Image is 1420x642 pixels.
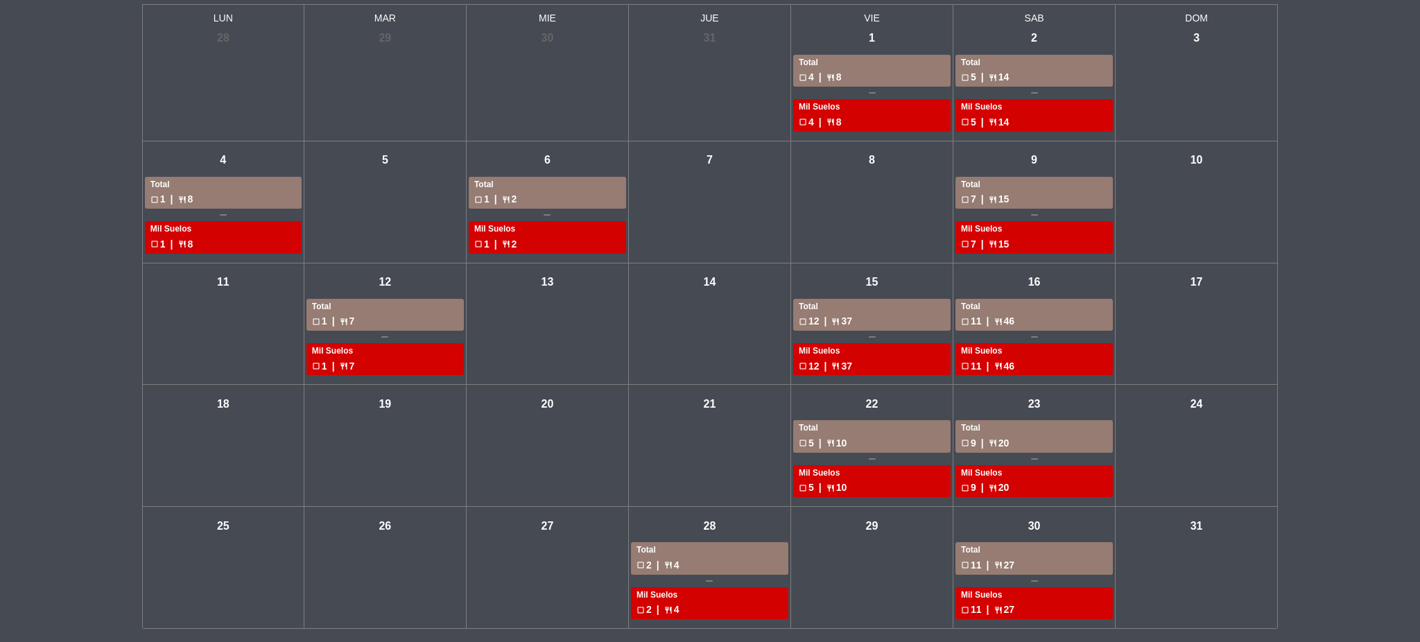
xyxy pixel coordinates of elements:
div: 1 [860,26,884,51]
div: 1 8 [150,191,296,207]
div: Mil Suelos [961,101,1107,114]
span: check_box_outline_blank [474,196,483,204]
span: restaurant [994,362,1003,370]
span: | [657,602,659,618]
div: 25 [211,514,235,538]
div: 7 15 [961,236,1107,252]
span: LUN [142,5,304,26]
div: 20 [535,392,560,416]
span: | [987,313,989,329]
span: check_box_outline_blank [799,439,807,447]
div: 11 [211,270,235,295]
span: DOM [1116,5,1278,26]
span: restaurant [994,561,1003,569]
div: 9 [1022,148,1046,173]
div: Mil Suelos [799,467,945,480]
div: 30 [1022,514,1046,538]
div: 10 [1184,148,1209,173]
div: 15 [860,270,884,295]
span: restaurant [178,196,187,204]
div: 11 46 [961,313,1107,329]
span: restaurant [989,73,997,82]
div: Total [799,300,945,314]
div: Mil Suelos [961,467,1107,480]
span: check_box_outline_blank [961,196,969,204]
div: 5 14 [961,69,1107,85]
span: check_box_outline_blank [961,318,969,326]
span: restaurant [831,318,840,326]
div: Total [474,178,621,192]
span: check_box_outline_blank [474,240,483,248]
span: | [981,114,984,130]
span: check_box_outline_blank [799,484,807,492]
div: 8 [860,148,884,173]
div: 4 8 [799,69,945,85]
div: 11 27 [961,602,1107,618]
span: | [987,557,989,573]
div: 29 [373,26,397,51]
div: Mil Suelos [799,101,945,114]
span: check_box_outline_blank [799,362,807,370]
span: | [981,191,984,207]
span: check_box_outline_blank [312,318,320,326]
div: 14 [698,270,722,295]
span: restaurant [340,362,348,370]
div: Total [150,178,296,192]
div: 7 [698,148,722,173]
span: restaurant [989,484,997,492]
div: 28 [211,26,235,51]
div: 9 20 [961,480,1107,496]
div: Total [799,422,945,435]
span: | [171,236,173,252]
div: Mil Suelos [474,223,621,236]
div: 12 37 [799,313,945,329]
div: Mil Suelos [961,589,1107,602]
div: 5 10 [799,435,945,451]
div: 1 2 [474,236,621,252]
span: check_box_outline_blank [961,606,969,614]
div: 4 8 [799,114,945,130]
div: 19 [373,392,397,416]
div: 1 8 [150,236,296,252]
span: check_box_outline_blank [637,606,645,614]
span: | [987,602,989,618]
span: check_box_outline_blank [637,561,645,569]
div: 24 [1184,392,1209,416]
span: | [657,557,659,573]
div: Mil Suelos [961,223,1107,236]
span: MAR [304,5,467,26]
span: | [819,69,822,85]
span: restaurant [831,362,840,370]
div: 5 14 [961,114,1107,130]
div: 12 37 [799,358,945,374]
div: 21 [698,392,722,416]
div: 2 4 [637,602,783,618]
span: check_box_outline_blank [961,439,969,447]
span: | [171,191,173,207]
span: | [981,435,984,451]
span: check_box_outline_blank [799,318,807,326]
div: 11 27 [961,557,1107,573]
span: restaurant [989,196,997,204]
div: 17 [1184,270,1209,295]
div: Mil Suelos [799,345,945,358]
span: restaurant [664,606,673,614]
span: restaurant [826,118,835,126]
div: 27 [535,514,560,538]
div: 5 10 [799,480,945,496]
span: restaurant [826,484,835,492]
span: check_box_outline_blank [150,240,159,248]
span: | [981,69,984,85]
span: VIE [791,5,953,26]
div: 29 [860,514,884,538]
div: 26 [373,514,397,538]
span: | [332,313,335,329]
span: restaurant [989,240,997,248]
span: restaurant [989,118,997,126]
span: check_box_outline_blank [961,118,969,126]
div: Total [961,300,1107,314]
div: Total [961,544,1107,557]
span: | [824,313,827,329]
span: restaurant [826,73,835,82]
div: 1 2 [474,191,621,207]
